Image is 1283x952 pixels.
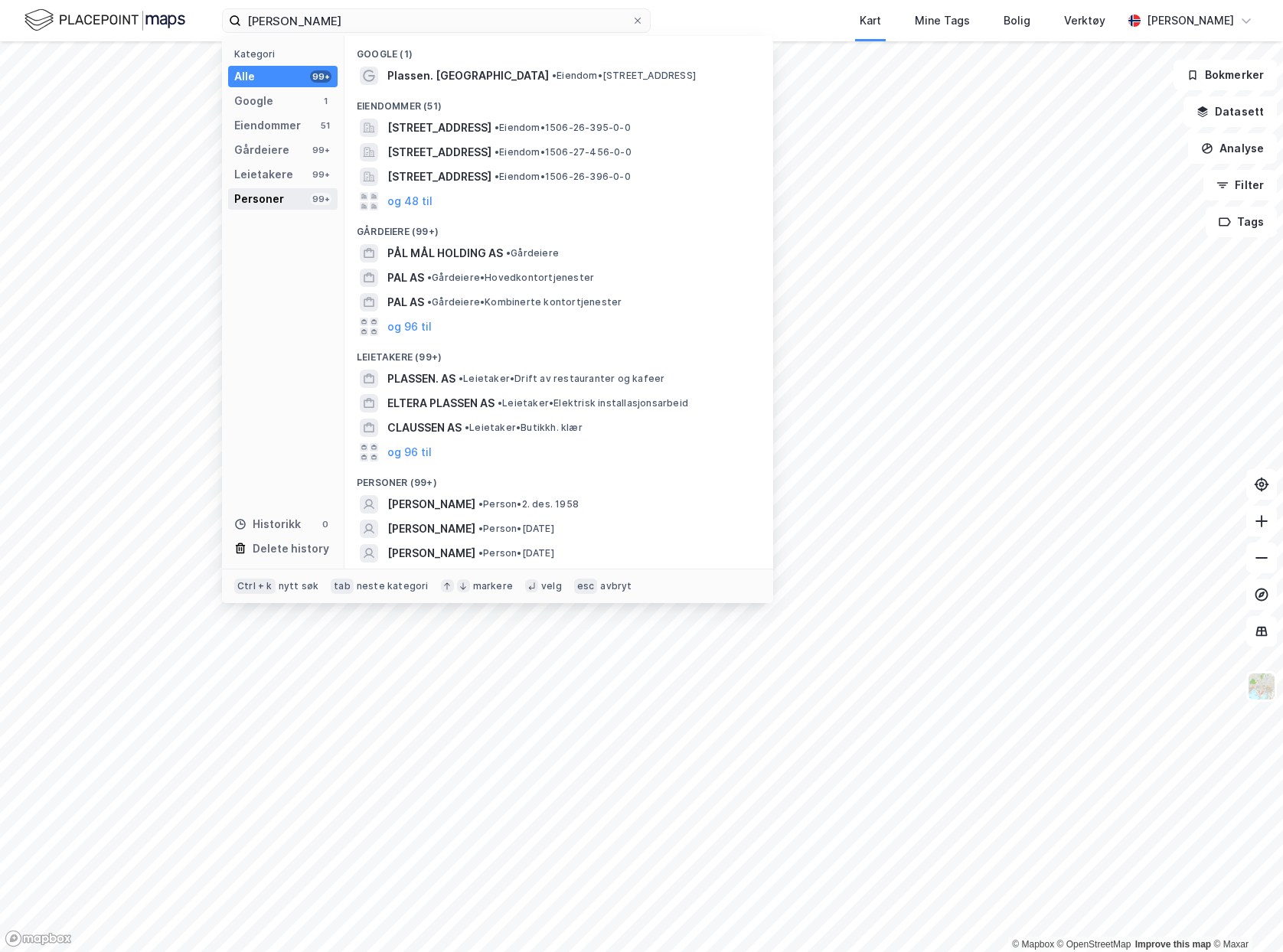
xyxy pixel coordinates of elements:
[234,515,301,533] div: Historikk
[1203,170,1277,201] button: Filter
[473,580,513,592] div: markere
[1064,11,1105,30] div: Verktøy
[1174,60,1277,90] button: Bokmerker
[495,122,631,134] span: Eiendom • 1506-26-395-0-0
[1147,11,1234,30] div: [PERSON_NAME]
[478,498,579,510] span: Person • 2. des. 1958
[427,272,594,284] span: Gårdeiere • Hovedkontortjenester
[1247,672,1276,701] img: Z
[915,11,970,30] div: Mine Tags
[1183,96,1277,127] button: Datasett
[495,122,499,133] span: •
[387,370,455,388] span: PLASSEN. AS
[498,397,688,409] span: Leietaker • Elektrisk installasjonsarbeid
[387,269,424,287] span: PAL AS
[319,95,331,107] div: 1
[465,422,583,434] span: Leietaker • Butikkh. klær
[387,168,491,186] span: [STREET_ADDRESS]
[478,523,483,534] span: •
[387,495,475,513] span: [PERSON_NAME]
[552,70,696,82] span: Eiendom • [STREET_ADDRESS]
[387,244,503,262] span: PÅL MÅL HOLDING AS
[387,394,495,412] span: ELTERA PLASSEN AS
[495,171,631,183] span: Eiendom • 1506-26-396-0-0
[387,119,491,137] span: [STREET_ADDRESS]
[241,9,632,32] input: Søk på adresse, matrikkel, gårdeiere, leietakere eller personer
[387,318,432,336] button: og 96 til
[234,116,301,135] div: Eiendommer
[234,67,255,86] div: Alle
[331,579,354,594] div: tab
[234,92,273,110] div: Google
[387,419,462,437] span: CLAUSSEN AS
[344,214,773,241] div: Gårdeiere (99+)
[600,580,632,592] div: avbryt
[427,272,432,283] span: •
[1135,939,1211,950] a: Improve this map
[344,465,773,492] div: Personer (99+)
[860,11,881,30] div: Kart
[465,422,469,433] span: •
[310,193,331,205] div: 99+
[234,190,284,208] div: Personer
[387,143,491,161] span: [STREET_ADDRESS]
[319,518,331,530] div: 0
[387,293,424,311] span: PAL AS
[506,247,511,259] span: •
[387,520,475,538] span: [PERSON_NAME]
[478,547,483,559] span: •
[234,141,289,159] div: Gårdeiere
[5,930,72,947] a: Mapbox homepage
[495,146,632,158] span: Eiendom • 1506-27-456-0-0
[541,580,562,592] div: velg
[1012,939,1054,950] a: Mapbox
[387,67,549,85] span: Plassen. [GEOGRAPHIC_DATA]
[279,580,319,592] div: nytt søk
[387,192,433,210] button: og 48 til
[387,443,432,461] button: og 96 til
[1057,939,1131,950] a: OpenStreetMap
[478,523,554,535] span: Person • [DATE]
[1004,11,1030,30] div: Bolig
[574,579,598,594] div: esc
[319,119,331,132] div: 51
[427,296,622,308] span: Gårdeiere • Kombinerte kontortjenester
[357,580,429,592] div: neste kategori
[427,296,432,308] span: •
[498,397,502,409] span: •
[310,168,331,181] div: 99+
[459,373,664,385] span: Leietaker • Drift av restauranter og kafeer
[344,36,773,64] div: Google (1)
[344,88,773,116] div: Eiendommer (51)
[495,146,499,158] span: •
[344,339,773,367] div: Leietakere (99+)
[234,165,293,184] div: Leietakere
[459,373,463,384] span: •
[234,579,276,594] div: Ctrl + k
[478,547,554,559] span: Person • [DATE]
[1206,207,1277,237] button: Tags
[1206,879,1283,952] div: Kontrollprogram for chat
[310,70,331,83] div: 99+
[1188,133,1277,164] button: Analyse
[387,544,475,562] span: [PERSON_NAME]
[24,7,185,34] img: logo.f888ab2527a4732fd821a326f86c7f29.svg
[1206,879,1283,952] iframe: Chat Widget
[552,70,557,81] span: •
[234,48,338,60] div: Kategori
[310,144,331,156] div: 99+
[253,540,329,558] div: Delete history
[478,498,483,510] span: •
[506,247,559,259] span: Gårdeiere
[495,171,499,182] span: •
